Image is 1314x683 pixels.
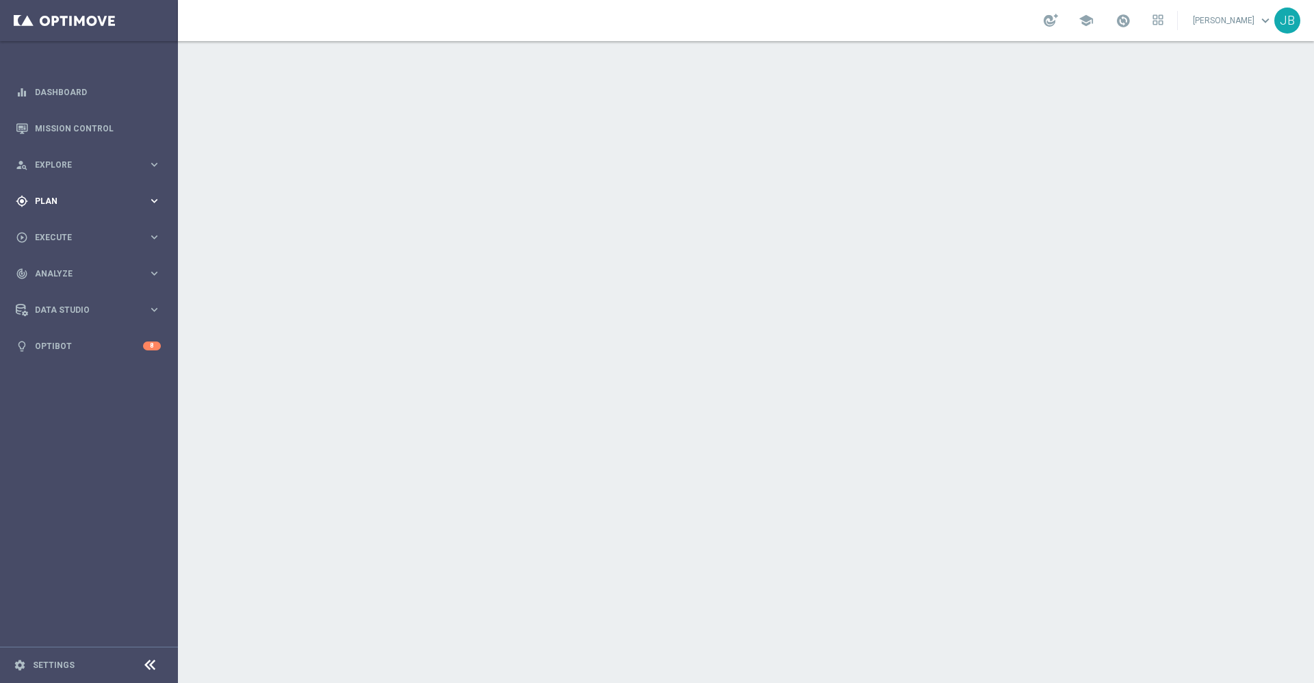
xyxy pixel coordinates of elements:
[15,123,162,134] button: Mission Control
[16,268,28,280] i: track_changes
[1258,13,1273,28] span: keyboard_arrow_down
[14,659,26,671] i: settings
[15,268,162,279] button: track_changes Analyze keyboard_arrow_right
[16,304,148,316] div: Data Studio
[35,110,161,146] a: Mission Control
[16,86,28,99] i: equalizer
[148,158,161,171] i: keyboard_arrow_right
[148,194,161,207] i: keyboard_arrow_right
[35,197,148,205] span: Plan
[16,268,148,280] div: Analyze
[16,110,161,146] div: Mission Control
[1079,13,1094,28] span: school
[15,159,162,170] button: person_search Explore keyboard_arrow_right
[16,74,161,110] div: Dashboard
[35,233,148,242] span: Execute
[148,303,161,316] i: keyboard_arrow_right
[16,328,161,364] div: Optibot
[35,306,148,314] span: Data Studio
[1274,8,1300,34] div: JB
[16,159,28,171] i: person_search
[16,340,28,352] i: lightbulb
[16,159,148,171] div: Explore
[15,305,162,315] button: Data Studio keyboard_arrow_right
[143,341,161,350] div: 8
[35,270,148,278] span: Analyze
[15,341,162,352] button: lightbulb Optibot 8
[1191,10,1274,31] a: [PERSON_NAME]keyboard_arrow_down
[16,231,28,244] i: play_circle_outline
[33,661,75,669] a: Settings
[15,87,162,98] button: equalizer Dashboard
[16,231,148,244] div: Execute
[35,328,143,364] a: Optibot
[148,231,161,244] i: keyboard_arrow_right
[15,232,162,243] button: play_circle_outline Execute keyboard_arrow_right
[148,267,161,280] i: keyboard_arrow_right
[16,195,28,207] i: gps_fixed
[15,196,162,207] button: gps_fixed Plan keyboard_arrow_right
[35,161,148,169] span: Explore
[35,74,161,110] a: Dashboard
[16,195,148,207] div: Plan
